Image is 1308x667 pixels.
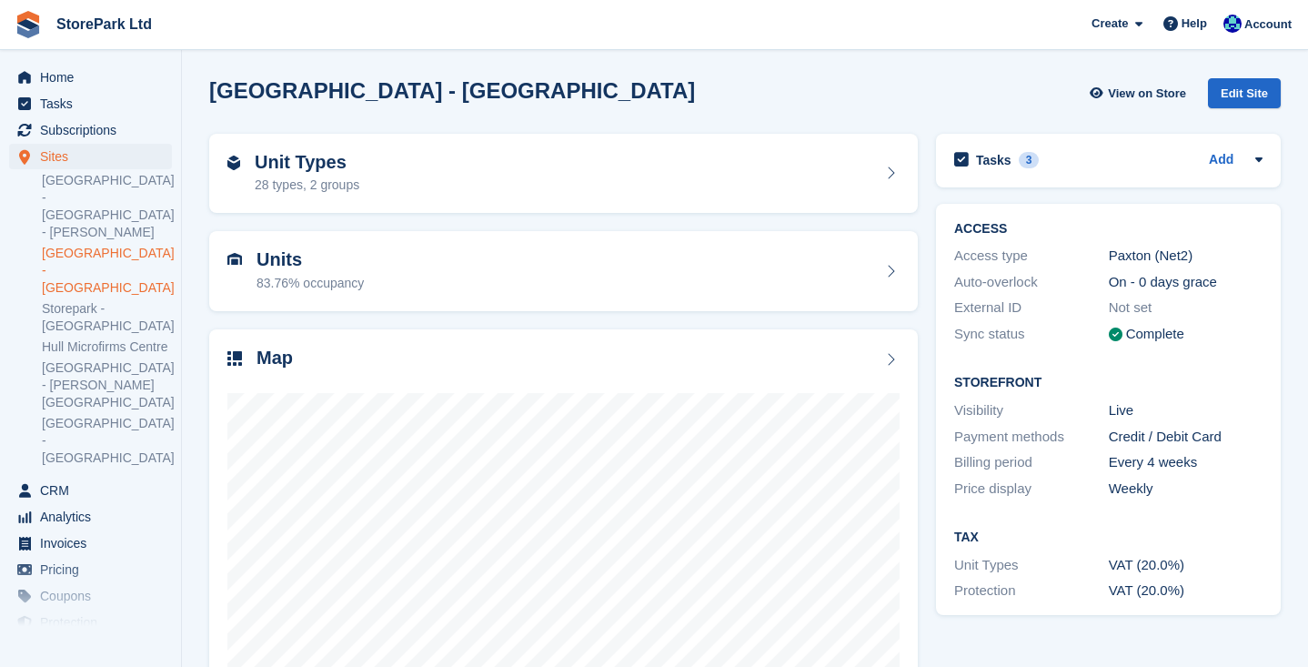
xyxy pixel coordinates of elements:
div: Price display [954,479,1109,500]
span: Tasks [40,91,149,116]
a: Hull Microfirms Centre [42,339,172,356]
img: map-icn-33ee37083ee616e46c38cad1a60f524a97daa1e2b2c8c0bc3eb3415660979fc1.svg [227,351,242,366]
div: External ID [954,298,1109,318]
a: menu [9,478,172,503]
a: Units 83.76% occupancy [209,231,918,311]
span: Coupons [40,583,149,609]
h2: Storefront [954,376,1263,390]
a: Edit Site [1208,78,1281,116]
a: Unit Types 28 types, 2 groups [209,134,918,214]
div: Complete [1126,324,1184,345]
a: menu [9,504,172,530]
span: Create [1092,15,1128,33]
span: View on Store [1108,85,1186,103]
span: Account [1244,15,1292,34]
a: [GEOGRAPHIC_DATA] - [GEOGRAPHIC_DATA] [42,415,172,467]
div: 3 [1019,152,1040,168]
h2: Tax [954,531,1263,545]
h2: Tasks [976,152,1011,168]
a: [GEOGRAPHIC_DATA] - [GEOGRAPHIC_DATA] - [PERSON_NAME] [42,172,172,241]
h2: Unit Types [255,152,359,173]
span: Sites [40,144,149,169]
div: Unit Types [954,555,1109,576]
span: Pricing [40,557,149,582]
div: Protection [954,581,1109,601]
div: Not set [1109,298,1263,318]
span: CRM [40,478,149,503]
span: Analytics [40,504,149,530]
span: Invoices [40,531,149,556]
h2: Map [257,348,293,369]
div: Paxton (Net2) [1109,246,1263,267]
div: Edit Site [1208,78,1281,108]
div: Sync status [954,324,1109,345]
div: Weekly [1109,479,1263,500]
div: Visibility [954,400,1109,421]
a: menu [9,117,172,143]
div: Billing period [954,452,1109,473]
a: StorePark Ltd [49,9,159,39]
a: menu [9,583,172,609]
h2: ACCESS [954,222,1263,237]
span: Protection [40,610,149,635]
div: 28 types, 2 groups [255,176,359,195]
img: unit-icn-7be61d7bf1b0ce9d3e12c5938cc71ed9869f7b940bace4675aadf7bd6d80202e.svg [227,253,242,266]
div: VAT (20.0%) [1109,555,1263,576]
img: stora-icon-8386f47178a22dfd0bd8f6a31ec36ba5ce8667c1dd55bd0f319d3a0aa187defe.svg [15,11,42,38]
h2: Units [257,249,364,270]
a: menu [9,65,172,90]
div: Credit / Debit Card [1109,427,1263,448]
div: VAT (20.0%) [1109,581,1263,601]
span: Help [1182,15,1207,33]
img: unit-type-icn-2b2737a686de81e16bb02015468b77c625bbabd49415b5ef34ead5e3b44a266d.svg [227,156,240,170]
a: [GEOGRAPHIC_DATA] - [PERSON_NAME][GEOGRAPHIC_DATA] [42,359,172,411]
a: Storepark - [GEOGRAPHIC_DATA] [42,300,172,335]
span: Subscriptions [40,117,149,143]
div: Payment methods [954,427,1109,448]
a: menu [9,557,172,582]
a: View on Store [1087,78,1193,108]
span: Home [40,65,149,90]
div: Live [1109,400,1263,421]
div: 83.76% occupancy [257,274,364,293]
a: menu [9,531,172,556]
a: Add [1209,150,1233,171]
a: menu [9,144,172,169]
img: Donna [1223,15,1242,33]
div: On - 0 days grace [1109,272,1263,293]
div: Auto-overlock [954,272,1109,293]
h2: [GEOGRAPHIC_DATA] - [GEOGRAPHIC_DATA] [209,78,695,103]
a: menu [9,91,172,116]
a: menu [9,610,172,635]
div: Every 4 weeks [1109,452,1263,473]
a: [GEOGRAPHIC_DATA] - [GEOGRAPHIC_DATA] [42,245,172,297]
div: Access type [954,246,1109,267]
